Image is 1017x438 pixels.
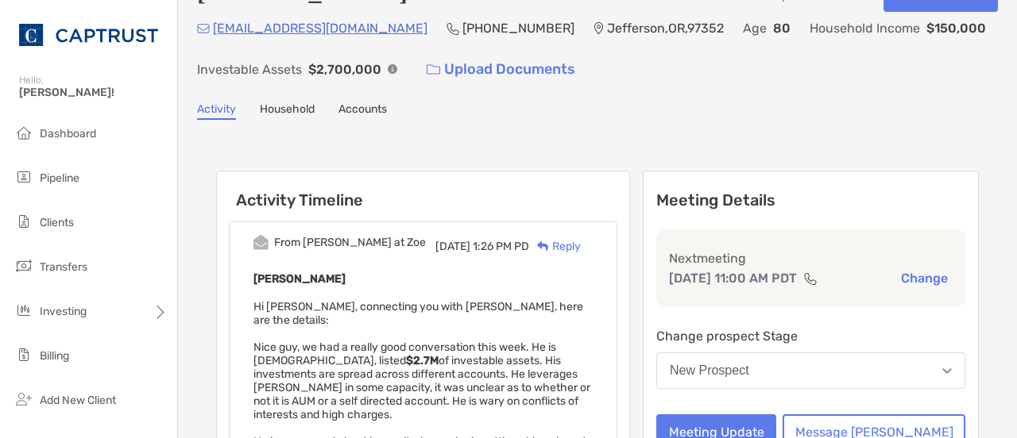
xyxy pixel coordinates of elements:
a: Household [260,102,315,120]
p: [DATE] 11:00 AM PDT [669,268,797,288]
span: [PERSON_NAME]! [19,86,168,99]
img: pipeline icon [14,167,33,186]
div: Reply [529,238,581,255]
p: [PHONE_NUMBER] [462,18,574,38]
p: Next meeting [669,248,953,268]
p: Household Income [810,18,920,38]
p: [EMAIL_ADDRESS][DOMAIN_NAME] [213,18,427,38]
p: Change prospect Stage [656,326,965,346]
span: Investing [40,305,87,318]
span: Billing [40,349,69,363]
img: Phone Icon [447,22,459,35]
p: Age [743,18,767,38]
p: Jefferson , OR , 97352 [607,18,724,38]
img: Location Icon [594,22,604,35]
button: New Prospect [656,352,965,389]
button: Change [896,270,953,286]
span: [DATE] [435,240,470,253]
b: [PERSON_NAME] [253,272,346,286]
img: add_new_client icon [14,390,33,409]
div: From [PERSON_NAME] at Zoe [274,236,426,249]
strong: $2.7M [406,354,439,367]
span: Add New Client [40,394,116,407]
span: Transfers [40,260,87,274]
img: billing icon [14,345,33,364]
p: $2,700,000 [308,60,381,79]
img: Email Icon [197,24,210,33]
img: dashboard icon [14,123,33,142]
a: Upload Documents [416,52,586,86]
img: Reply icon [537,241,549,252]
p: 80 [773,18,791,38]
img: Info Icon [388,64,397,74]
a: Activity [197,102,236,120]
p: $150,000 [926,18,986,38]
span: 1:26 PM PD [473,240,529,253]
img: investing icon [14,301,33,320]
img: Event icon [253,235,269,250]
img: clients icon [14,212,33,231]
div: New Prospect [670,363,749,378]
p: Meeting Details [656,190,965,210]
span: Dashboard [40,127,96,140]
span: Clients [40,216,74,229]
a: Accounts [338,102,387,120]
img: Open dropdown arrow [942,368,952,374]
h6: Activity Timeline [217,171,629,209]
span: Pipeline [40,171,79,185]
img: transfers icon [14,256,33,275]
p: Investable Assets [197,60,302,79]
img: communication type [803,272,818,285]
img: button icon [427,64,440,75]
img: CAPTRUST Logo [19,6,158,63]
